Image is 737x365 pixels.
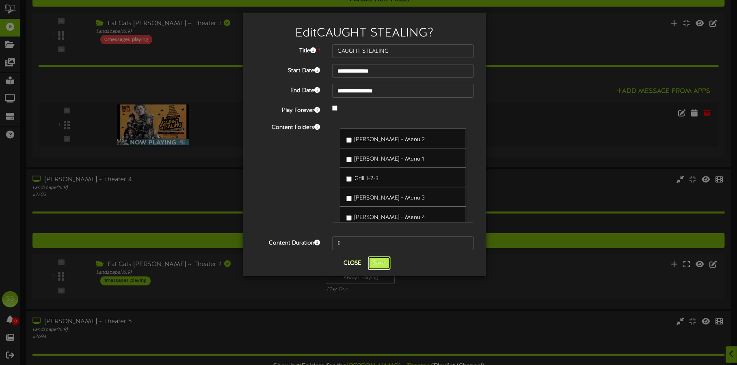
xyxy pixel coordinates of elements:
button: Save [368,256,391,270]
span: [PERSON_NAME] - Menu 1 [354,156,424,162]
label: Content Duration [249,236,326,247]
input: [PERSON_NAME] - Menu 3 [346,196,352,201]
span: Grill 1-2-3 [354,176,378,182]
span: [PERSON_NAME] - Menu 2 [354,137,425,143]
input: Grill 1-2-3 [346,176,352,182]
input: [PERSON_NAME] - Menu 2 [346,137,352,143]
span: [PERSON_NAME] - Menu 3 [354,195,425,201]
input: [PERSON_NAME] - Menu 1 [346,157,352,162]
input: [PERSON_NAME] - Menu 4 [346,215,352,221]
button: Close [339,257,366,270]
label: Content Folders [249,121,326,132]
input: Title [332,44,474,58]
span: [PERSON_NAME] - Menu 4 [354,215,425,221]
label: Start Date [249,64,326,75]
input: 15 [332,236,474,250]
label: Play Forever [249,104,326,115]
label: End Date [249,84,326,95]
label: Title [249,44,326,55]
h2: Edit CAUGHT STEALING ? [255,27,474,40]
